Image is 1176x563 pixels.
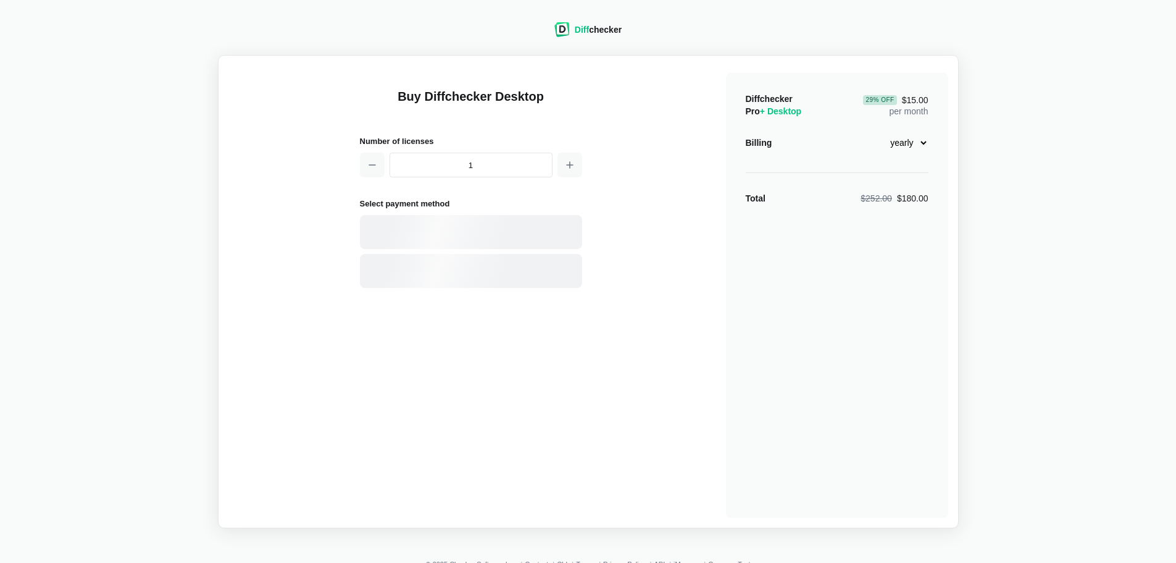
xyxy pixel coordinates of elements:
[554,22,570,37] img: Diffchecker logo
[575,25,589,35] span: Diff
[861,193,892,203] span: $252.00
[746,137,772,149] div: Billing
[863,93,928,117] div: per month
[554,29,622,39] a: Diffchecker logoDiffchecker
[746,94,793,104] span: Diffchecker
[360,88,582,120] h1: Buy Diffchecker Desktop
[360,135,582,148] h2: Number of licenses
[390,153,553,177] input: 1
[861,192,928,205] div: $180.00
[360,197,582,210] h2: Select payment method
[575,23,622,36] div: checker
[863,95,928,105] span: $15.00
[760,106,801,116] span: + Desktop
[746,193,765,203] strong: Total
[863,95,896,105] div: 29 % Off
[746,106,802,116] span: Pro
